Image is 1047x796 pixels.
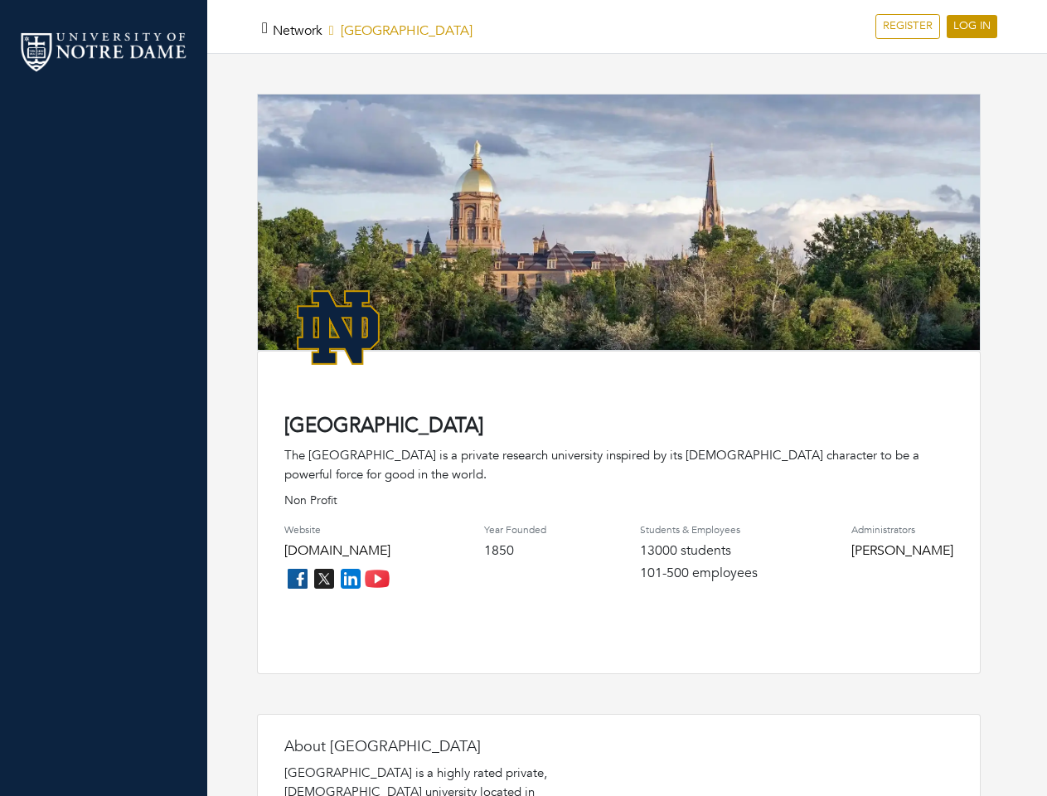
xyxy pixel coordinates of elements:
[311,565,337,592] img: twitter_icon-7d0bafdc4ccc1285aa2013833b377ca91d92330db209b8298ca96278571368c9.png
[851,541,953,560] a: [PERSON_NAME]
[284,446,953,483] div: The [GEOGRAPHIC_DATA] is a private research university inspired by its [DEMOGRAPHIC_DATA] charact...
[284,565,311,592] img: facebook_icon-256f8dfc8812ddc1b8eade64b8eafd8a868ed32f90a8d2bb44f507e1979dbc24.png
[284,738,616,756] h4: About [GEOGRAPHIC_DATA]
[337,565,364,592] img: linkedin_icon-84db3ca265f4ac0988026744a78baded5d6ee8239146f80404fb69c9eee6e8e7.png
[640,543,758,559] h4: 13000 students
[484,524,546,536] h4: Year Founded
[364,565,390,592] img: youtube_icon-fc3c61c8c22f3cdcae68f2f17984f5f016928f0ca0694dd5da90beefb88aa45e.png
[640,565,758,581] h4: 101-500 employees
[258,95,980,371] img: rare_disease_hero-1920%20copy.png
[273,23,473,39] h5: [GEOGRAPHIC_DATA]
[484,543,546,559] h4: 1850
[17,29,191,75] img: nd_logo.png
[284,274,392,381] img: NotreDame_Logo.png
[851,524,953,536] h4: Administrators
[284,415,953,439] h4: [GEOGRAPHIC_DATA]
[284,492,953,509] p: Non Profit
[284,541,390,560] a: [DOMAIN_NAME]
[947,15,997,38] a: LOG IN
[284,524,390,536] h4: Website
[875,14,940,39] a: REGISTER
[273,22,322,40] a: Network
[640,524,758,536] h4: Students & Employees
